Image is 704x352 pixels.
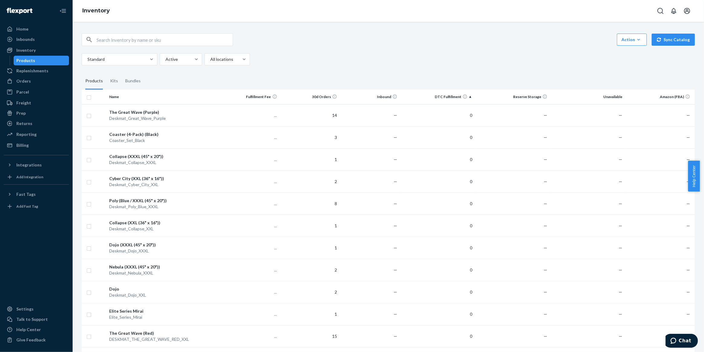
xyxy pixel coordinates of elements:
[621,37,642,43] div: Action
[544,334,547,339] span: —
[686,334,690,339] span: —
[16,316,48,322] div: Talk to Support
[109,137,217,143] div: Coaster_Set_Black
[400,192,475,215] td: 0
[394,135,397,140] span: —
[619,157,622,162] span: —
[400,148,475,170] td: 0
[400,259,475,281] td: 0
[544,289,547,294] span: —
[222,267,277,273] p: ...
[400,126,475,148] td: 0
[394,113,397,118] span: —
[16,131,37,137] div: Reporting
[16,306,34,312] div: Settings
[625,90,695,104] th: Amazon (FBA)
[109,160,217,166] div: Deskmat_Collapse_XXXL
[97,34,233,46] input: Search inventory by name or sku
[400,90,475,104] th: DTC Fulfillment
[109,153,217,160] div: Collapse (XXXL (45" x 20"))
[109,226,217,232] div: Deskmat_Collapse_XXL
[4,172,69,182] a: Add Integration
[619,201,622,206] span: —
[85,73,103,90] div: Products
[280,215,340,237] td: 1
[109,308,217,314] div: Elite Series Mirai
[394,223,397,228] span: —
[619,135,622,140] span: —
[222,134,277,140] p: ...
[394,157,397,162] span: —
[4,189,69,199] button: Fast Tags
[544,267,547,272] span: —
[339,90,400,104] th: Inbound
[686,311,690,317] span: —
[280,281,340,303] td: 2
[109,131,217,137] div: Coaster (4-Pack) (Black)
[109,198,217,204] div: Poly (Blue / XXXL (45" x 20"))
[619,179,622,184] span: —
[394,334,397,339] span: —
[109,220,217,226] div: Collapse (XXL (36" x 16"))
[394,179,397,184] span: —
[16,26,28,32] div: Home
[668,5,680,17] button: Open notifications
[686,267,690,272] span: —
[619,289,622,294] span: —
[280,192,340,215] td: 8
[475,90,550,104] th: Reserve Storage
[16,100,31,106] div: Freight
[222,223,277,229] p: ...
[16,191,36,197] div: Fast Tags
[400,303,475,325] td: 0
[107,90,219,104] th: Name
[109,286,217,292] div: Dojo
[544,245,547,250] span: —
[686,113,690,118] span: —
[394,289,397,294] span: —
[17,58,35,64] div: Products
[109,182,217,188] div: Deskmat_Cyber_City_XXL
[400,215,475,237] td: 0
[109,264,217,270] div: Nebula (XXXL (45" x 20"))
[4,119,69,128] a: Returns
[4,35,69,44] a: Inbounds
[619,311,622,317] span: —
[394,201,397,206] span: —
[4,24,69,34] a: Home
[686,289,690,294] span: —
[4,108,69,118] a: Prep
[109,242,217,248] div: Dojo (XXXL (45" x 20"))
[550,90,625,104] th: Unavailable
[109,314,217,320] div: Elite_Series_Mirai
[4,76,69,86] a: Orders
[394,245,397,250] span: —
[619,223,622,228] span: —
[394,311,397,317] span: —
[219,90,280,104] th: Fulfillment Fee
[4,160,69,170] button: Integrations
[666,334,698,349] iframe: Opens a widget where you can chat to one of our agents
[4,87,69,97] a: Parcel
[617,34,647,46] button: Action
[619,267,622,272] span: —
[82,7,110,14] a: Inventory
[544,135,547,140] span: —
[280,104,340,126] td: 14
[4,304,69,314] a: Settings
[686,157,690,162] span: —
[16,142,29,148] div: Billing
[109,248,217,254] div: Deskmat_Dojo_XXXL
[222,112,277,118] p: ...
[16,162,42,168] div: Integrations
[686,201,690,206] span: —
[109,270,217,276] div: Deskmat_Nebula_XXXL
[109,109,217,115] div: The Great Wave (Purple)
[619,245,622,250] span: —
[16,174,43,179] div: Add Integration
[544,201,547,206] span: —
[16,78,31,84] div: Orders
[686,179,690,184] span: —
